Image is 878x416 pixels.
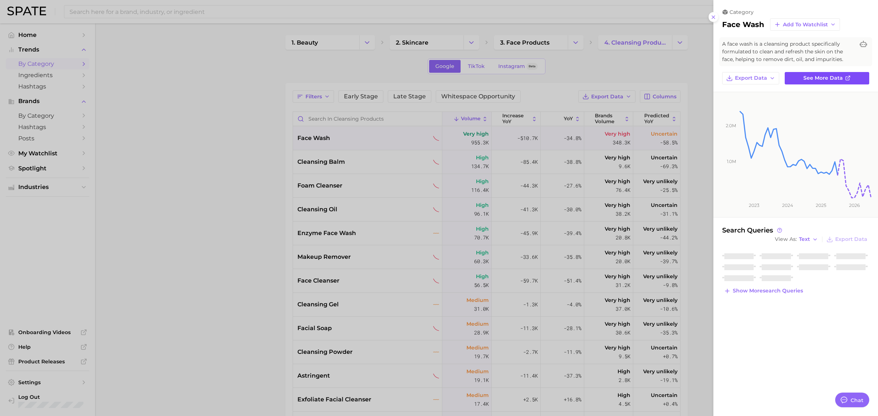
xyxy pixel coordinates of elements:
[816,203,826,208] tspan: 2025
[782,203,793,208] tspan: 2024
[803,75,843,81] span: See more data
[722,226,783,234] span: Search Queries
[835,236,867,242] span: Export Data
[749,203,759,208] tspan: 2023
[775,237,797,241] span: View As
[729,9,754,15] span: category
[770,18,840,31] button: Add to Watchlist
[722,72,779,84] button: Export Data
[722,20,764,29] h2: face wash
[722,286,805,296] button: Show moresearch queries
[735,75,767,81] span: Export Data
[783,22,828,28] span: Add to Watchlist
[799,237,810,241] span: Text
[785,72,869,84] a: See more data
[733,288,803,294] span: Show more search queries
[722,40,855,63] span: A face wash is a cleansing product specifically formulated to clean and refresh the skin on the f...
[727,159,736,164] tspan: 1.0m
[825,234,869,245] button: Export Data
[773,235,820,244] button: View AsText
[849,203,860,208] tspan: 2026
[726,123,736,128] tspan: 2.0m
